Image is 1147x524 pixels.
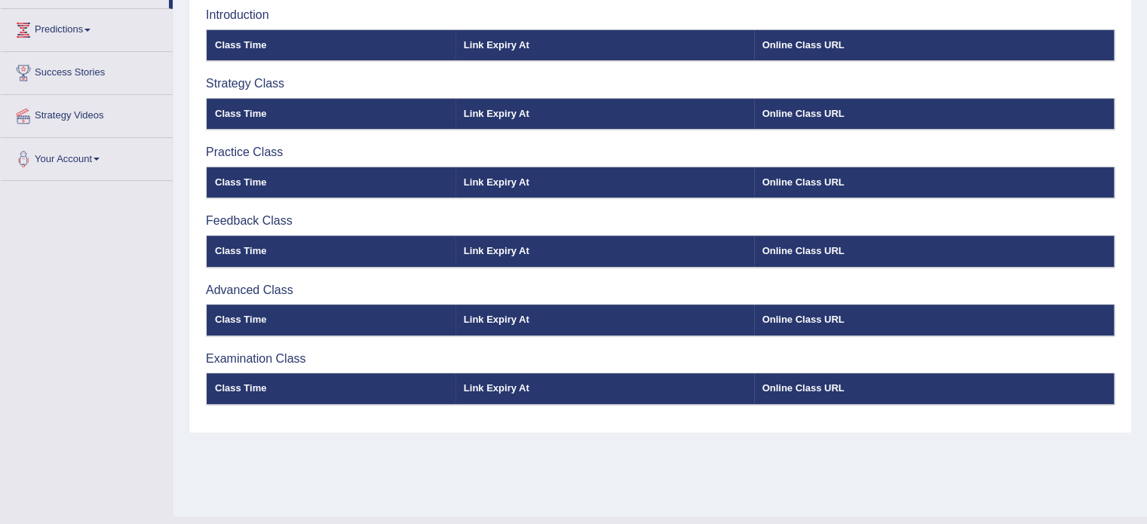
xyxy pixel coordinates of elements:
th: Class Time [207,29,455,61]
th: Online Class URL [754,98,1115,130]
th: Link Expiry At [455,98,754,130]
th: Link Expiry At [455,373,754,405]
h3: Strategy Class [206,77,1115,90]
h3: Examination Class [206,352,1115,366]
th: Online Class URL [754,235,1115,267]
th: Class Time [207,98,455,130]
th: Online Class URL [754,167,1115,198]
h3: Feedback Class [206,214,1115,228]
th: Class Time [207,235,455,267]
h3: Practice Class [206,146,1115,159]
th: Link Expiry At [455,167,754,198]
a: Success Stories [1,52,173,90]
th: Class Time [207,167,455,198]
a: Your Account [1,138,173,176]
h3: Advanced Class [206,283,1115,297]
th: Link Expiry At [455,235,754,267]
h3: Introduction [206,8,1115,22]
th: Online Class URL [754,29,1115,61]
th: Online Class URL [754,373,1115,405]
th: Link Expiry At [455,305,754,336]
a: Strategy Videos [1,95,173,133]
a: Predictions [1,9,173,47]
th: Class Time [207,305,455,336]
th: Class Time [207,373,455,405]
th: Online Class URL [754,305,1115,336]
th: Link Expiry At [455,29,754,61]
